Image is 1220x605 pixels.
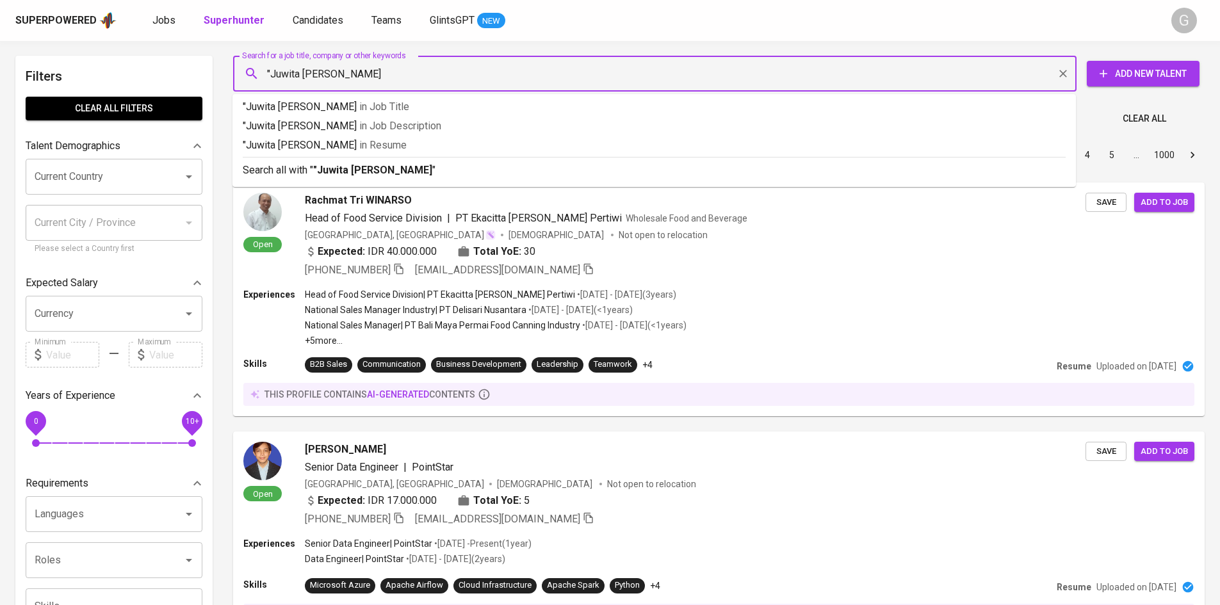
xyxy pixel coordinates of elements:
[626,213,747,223] span: Wholesale Food and Beverage
[180,551,198,569] button: Open
[575,288,676,301] p: • [DATE] - [DATE] ( 3 years )
[371,14,402,26] span: Teams
[1087,61,1200,86] button: Add New Talent
[1054,65,1072,83] button: Clear
[447,211,450,226] span: |
[243,138,1066,153] p: "Juwita [PERSON_NAME]
[650,579,660,592] p: +4
[305,442,386,457] span: [PERSON_NAME]
[305,553,404,565] p: Data Engineer | PointStar
[36,101,192,117] span: Clear All filters
[26,388,115,403] p: Years of Experience
[180,505,198,523] button: Open
[152,13,178,29] a: Jobs
[367,389,429,399] span: AI-generated
[152,14,175,26] span: Jobs
[318,493,365,508] b: Expected:
[310,359,347,371] div: B2B Sales
[248,488,278,499] span: Open
[359,120,441,132] span: in Job Description
[1086,193,1126,213] button: Save
[1092,195,1120,210] span: Save
[1118,107,1171,131] button: Clear All
[642,359,653,371] p: +4
[46,342,99,367] input: Value
[243,193,282,231] img: c4aac9e47b56dc220bb1926830daed35.jpg
[1141,195,1188,210] span: Add to job
[415,513,580,525] span: [EMAIL_ADDRESS][DOMAIN_NAME]
[1134,193,1194,213] button: Add to job
[1182,145,1203,165] button: Go to next page
[243,357,305,370] p: Skills
[313,164,432,176] b: "Juwita [PERSON_NAME]
[459,579,532,592] div: Cloud Infrastructure
[412,461,453,473] span: PointStar
[305,334,687,347] p: +5 more ...
[359,139,407,151] span: in Resume
[508,229,606,241] span: [DEMOGRAPHIC_DATA]
[33,417,38,426] span: 0
[524,244,535,259] span: 30
[305,537,432,550] p: Senior Data Engineer | PointStar
[1134,442,1194,462] button: Add to job
[485,230,496,240] img: magic_wand.svg
[26,383,202,408] div: Years of Experience
[243,578,305,591] p: Skills
[1150,145,1178,165] button: Go to page 1000
[305,303,526,316] p: National Sales Manager Industry | PT Delisari Nusantara
[526,303,633,316] p: • [DATE] - [DATE] ( <1 years )
[99,11,117,30] img: app logo
[473,244,521,259] b: Total YoE:
[1057,360,1091,373] p: Resume
[180,168,198,186] button: Open
[293,14,343,26] span: Candidates
[305,193,412,208] span: Rachmat Tri WINARSO
[1102,145,1122,165] button: Go to page 5
[619,229,708,241] p: Not open to relocation
[305,493,437,508] div: IDR 17.000.000
[305,461,398,473] span: Senior Data Engineer
[1096,581,1176,593] p: Uploaded on [DATE]
[26,133,202,159] div: Talent Demographics
[497,478,594,490] span: [DEMOGRAPHIC_DATA]
[415,264,580,276] span: [EMAIL_ADDRESS][DOMAIN_NAME]
[477,15,505,28] span: NEW
[243,288,305,301] p: Experiences
[537,359,578,371] div: Leadership
[26,138,120,154] p: Talent Demographics
[243,537,305,550] p: Experiences
[26,97,202,120] button: Clear All filters
[1126,149,1146,161] div: …
[26,270,202,296] div: Expected Salary
[26,66,202,86] h6: Filters
[248,239,278,250] span: Open
[1171,8,1197,33] div: G
[1141,444,1188,459] span: Add to job
[1077,145,1098,165] button: Go to page 4
[978,145,1205,165] nav: pagination navigation
[305,229,496,241] div: [GEOGRAPHIC_DATA], [GEOGRAPHIC_DATA]
[1096,360,1176,373] p: Uploaded on [DATE]
[243,442,282,480] img: bb1be98ccf9b16f0f542b7f816e36444.png
[436,359,521,371] div: Business Development
[305,478,484,490] div: [GEOGRAPHIC_DATA], [GEOGRAPHIC_DATA]
[26,476,88,491] p: Requirements
[15,11,117,30] a: Superpoweredapp logo
[318,244,365,259] b: Expected:
[473,493,521,508] b: Total YoE:
[362,359,421,371] div: Communication
[371,13,404,29] a: Teams
[615,579,640,592] div: Python
[1086,442,1126,462] button: Save
[430,14,475,26] span: GlintsGPT
[243,118,1066,134] p: "Juwita [PERSON_NAME]
[607,478,696,490] p: Not open to relocation
[15,13,97,28] div: Superpowered
[305,264,391,276] span: [PHONE_NUMBER]
[185,417,199,426] span: 10+
[594,359,632,371] div: Teamwork
[26,275,98,291] p: Expected Salary
[305,319,580,332] p: National Sales Manager | PT Bali Maya Permai Food Canning Industry
[310,579,370,592] div: Microsoft Azure
[204,13,267,29] a: Superhunter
